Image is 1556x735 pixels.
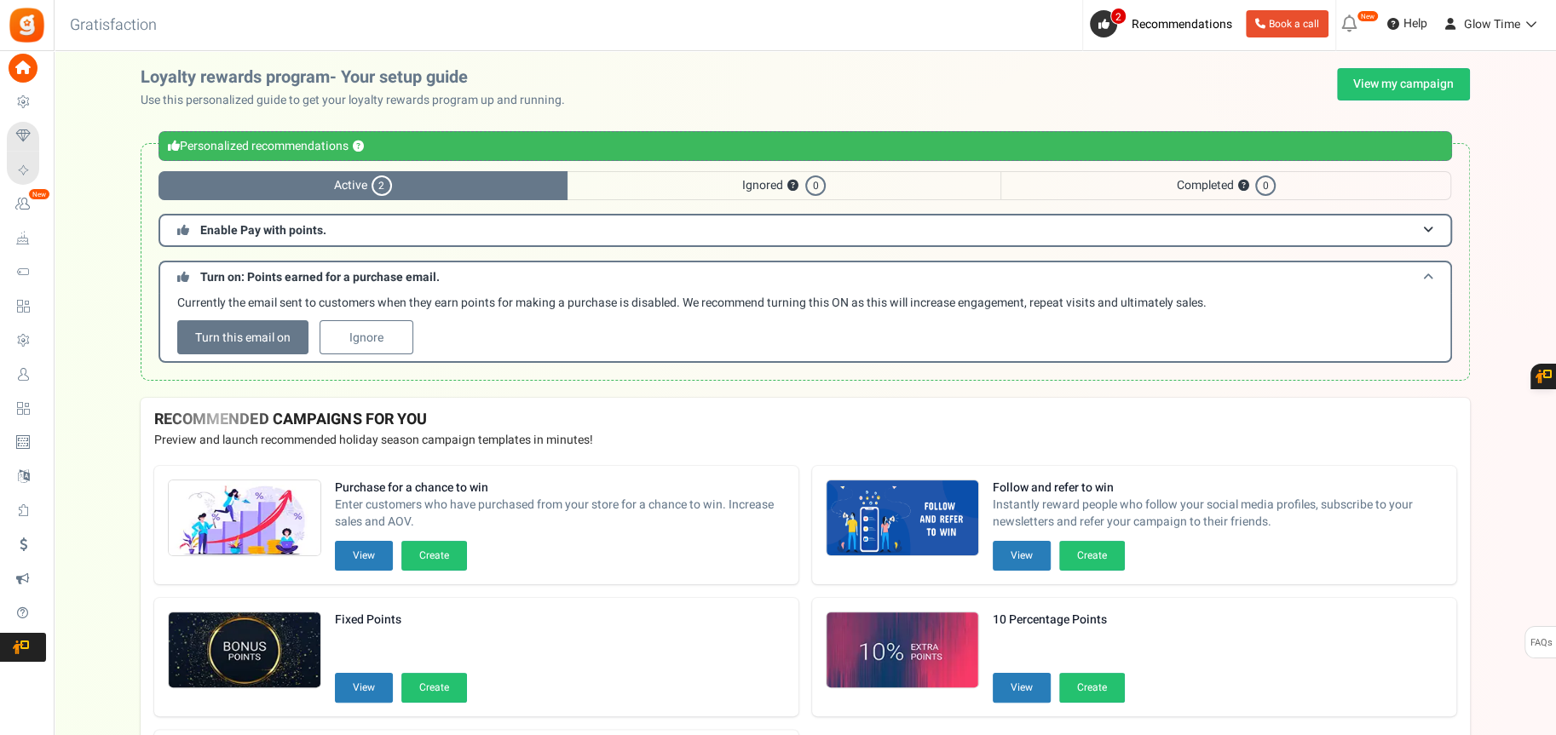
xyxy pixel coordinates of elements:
a: 2 Recommendations [1090,10,1239,37]
button: ? [787,181,798,192]
button: Create [1059,673,1125,703]
button: View [993,541,1051,571]
span: Help [1399,15,1427,32]
a: Book a call [1246,10,1328,37]
strong: Fixed Points [335,612,467,629]
button: View [335,673,393,703]
button: ? [353,141,364,152]
span: 2 [1110,8,1127,25]
span: 0 [805,175,826,196]
h4: RECOMMENDED CAMPAIGNS FOR YOU [154,411,1456,428]
strong: 10 Percentage Points [993,612,1125,629]
span: Recommendations [1132,15,1232,33]
strong: Follow and refer to win [993,479,1443,497]
span: Glow Time [1464,15,1520,33]
span: Active [158,171,568,200]
p: Preview and launch recommended holiday season campaign templates in minutes! [154,432,1456,449]
a: Turn this email on [177,320,308,354]
a: Ignore [320,320,413,354]
h2: Loyalty rewards program- Your setup guide [141,68,579,87]
span: FAQs [1530,627,1553,659]
strong: Purchase for a chance to win [335,479,785,497]
div: Personalized recommendations [158,131,1452,161]
em: New [28,188,50,200]
img: Recommended Campaigns [827,612,978,689]
em: New [1357,10,1379,22]
button: Create [1059,541,1125,571]
p: Currently the email sent to customers when they earn points for making a purchase is disabled. We... [177,295,1442,312]
img: Recommended Campaigns [827,480,978,557]
a: Help [1380,10,1434,37]
button: Create [401,673,467,703]
span: Instantly reward people who follow your social media profiles, subscribe to your newsletters and ... [993,497,1443,531]
a: New [7,190,46,219]
button: View [993,673,1051,703]
img: Gratisfaction [8,6,46,44]
a: View my campaign [1337,68,1470,100]
span: Enter customers who have purchased from your store for a chance to win. Increase sales and AOV. [335,497,785,531]
h3: Gratisfaction [51,9,176,43]
span: Completed [1000,171,1451,200]
img: Recommended Campaigns [169,480,320,557]
p: Use this personalized guide to get your loyalty rewards program up and running. [141,92,579,109]
span: Enable Pay with points. [200,221,326,239]
span: 2 [372,175,392,196]
span: Ignored [568,171,1000,200]
button: Create [401,541,467,571]
span: Turn on: Points earned for a purchase email. [200,268,440,286]
button: View [335,541,393,571]
img: Recommended Campaigns [169,612,320,689]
